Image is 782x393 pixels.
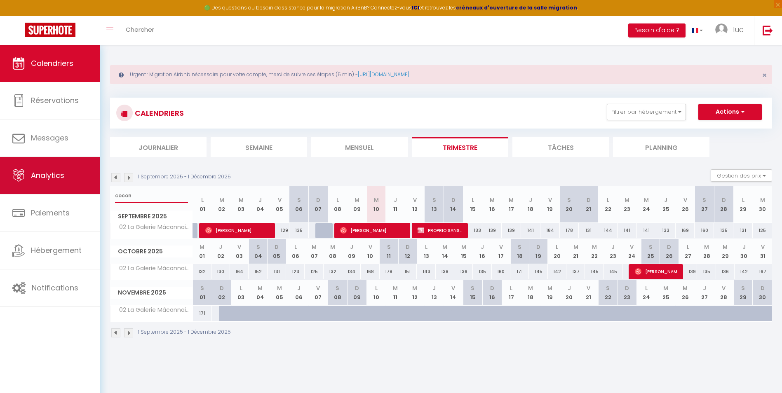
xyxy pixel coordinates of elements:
abbr: M [412,284,417,292]
th: 01 [193,186,212,223]
img: logout [763,25,773,35]
abbr: D [536,243,540,251]
li: Mensuel [311,137,408,157]
th: 11 [386,186,405,223]
div: 171 [510,264,529,279]
div: 137 [566,264,585,279]
th: 13 [425,186,444,223]
th: 20 [560,186,579,223]
abbr: S [606,284,610,292]
abbr: M [704,243,709,251]
th: 23 [618,186,637,223]
div: 152 [249,264,267,279]
span: [PERSON_NAME] [205,222,270,238]
button: Actions [698,104,762,120]
img: ... [715,23,728,36]
abbr: L [240,284,242,292]
abbr: L [607,196,609,204]
div: 171 [193,306,212,321]
th: 06 [286,239,305,264]
abbr: S [387,243,391,251]
abbr: V [369,243,372,251]
button: Close [762,72,767,79]
th: 22 [598,186,618,223]
abbr: D [316,196,320,204]
abbr: M [374,196,379,204]
th: 24 [637,186,656,223]
th: 15 [463,280,482,305]
div: 138 [436,264,454,279]
button: Besoin d'aide ? [628,23,686,37]
th: 29 [733,280,753,305]
th: 09 [347,280,366,305]
th: 17 [502,280,521,305]
th: 08 [328,186,347,223]
th: 10 [366,186,386,223]
abbr: J [611,243,615,251]
div: 145 [529,264,547,279]
div: 145 [604,264,622,279]
button: Filtrer par hébergement [607,104,686,120]
abbr: M [592,243,597,251]
abbr: J [394,196,397,204]
th: 20 [548,239,566,264]
div: 178 [560,223,579,238]
h3: CALENDRIERS [133,104,184,122]
th: 02 [211,239,230,264]
abbr: V [722,284,726,292]
strong: créneaux d'ouverture de la salle migration [456,4,577,11]
abbr: L [687,243,689,251]
abbr: J [529,196,532,204]
abbr: M [355,196,359,204]
abbr: D [355,284,359,292]
th: 07 [309,280,328,305]
abbr: S [336,284,339,292]
span: Chercher [126,25,154,34]
abbr: M [663,284,668,292]
th: 04 [251,280,270,305]
th: 02 [212,186,231,223]
span: [PERSON_NAME] [635,264,680,279]
th: 12 [398,239,417,264]
th: 26 [676,186,695,223]
abbr: L [294,243,297,251]
abbr: V [587,284,590,292]
div: 131 [268,264,286,279]
th: 16 [482,280,502,305]
abbr: S [741,284,745,292]
span: Novembre 2025 [110,287,193,299]
th: 10 [361,239,379,264]
div: 144 [598,223,618,238]
th: 28 [714,186,733,223]
th: 21 [579,280,598,305]
th: 15 [463,186,482,223]
th: 25 [656,186,676,223]
div: 125 [753,223,772,238]
th: 21 [579,186,598,223]
th: 26 [660,239,679,264]
th: 23 [604,239,622,264]
th: 27 [679,239,697,264]
abbr: D [220,284,224,292]
abbr: L [472,196,474,204]
th: 11 [380,239,398,264]
abbr: M [330,243,335,251]
div: 141 [618,223,637,238]
th: 03 [231,186,251,223]
abbr: V [683,196,687,204]
span: Hébergement [31,245,82,255]
span: luc [733,24,744,35]
th: 01 [193,239,211,264]
abbr: M [219,196,224,204]
a: Chercher [120,16,160,45]
th: 29 [733,186,753,223]
th: 05 [270,186,289,223]
abbr: D [761,284,765,292]
abbr: M [528,284,533,292]
abbr: M [760,196,765,204]
th: 23 [618,280,637,305]
div: 136 [454,264,473,279]
th: 12 [405,280,425,305]
abbr: V [278,196,282,204]
div: 125 [305,264,323,279]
